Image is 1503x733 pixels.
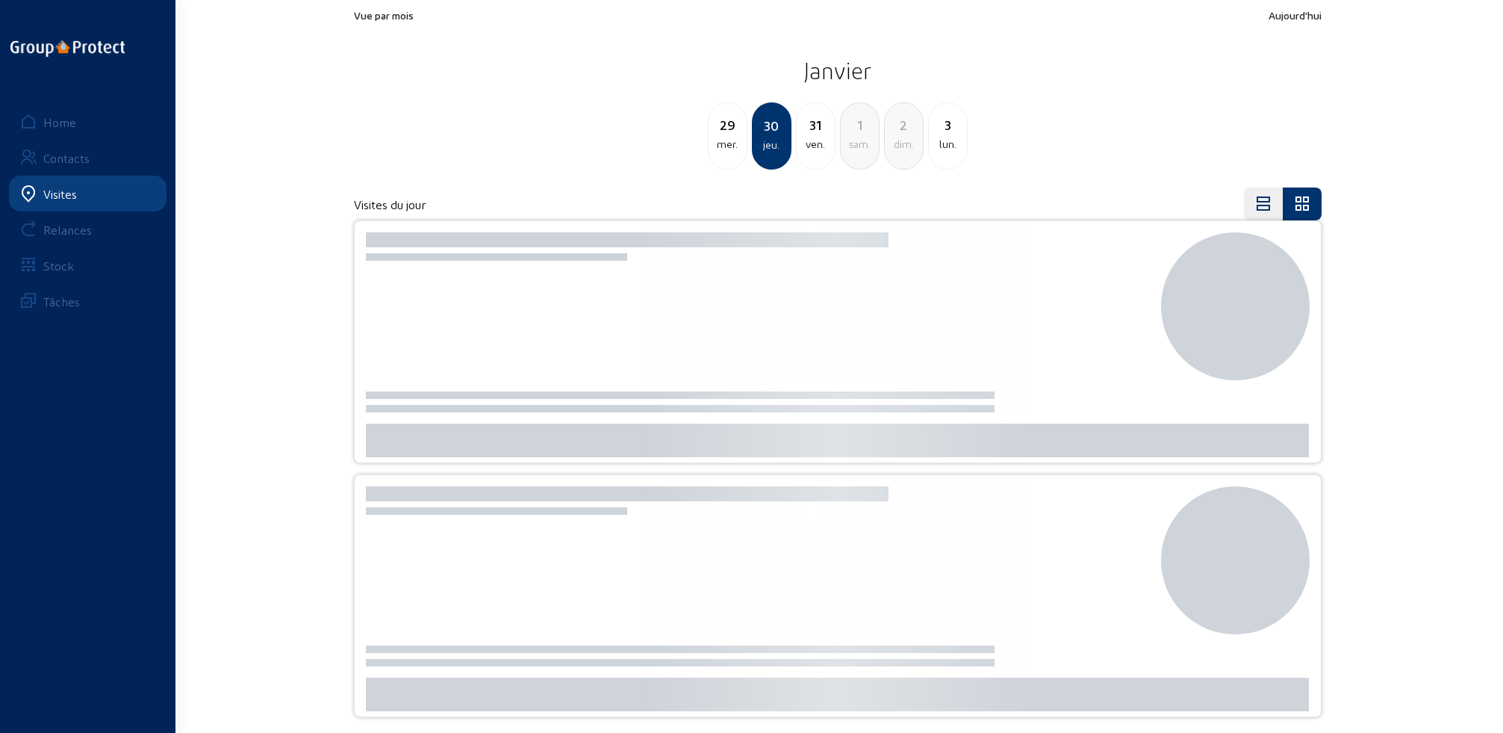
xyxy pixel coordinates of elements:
div: sam. [841,135,879,153]
div: Contacts [43,151,90,165]
div: ven. [797,135,835,153]
h2: Janvier [354,52,1322,89]
div: Stock [43,259,74,273]
a: Stock [9,247,167,283]
a: Visites [9,176,167,211]
div: Home [43,115,76,129]
a: Tâches [9,283,167,319]
div: Relances [43,223,92,237]
div: Visites [43,187,77,201]
div: mer. [709,135,747,153]
span: Vue par mois [354,9,414,22]
span: Aujourd'hui [1269,9,1322,22]
a: Relances [9,211,167,247]
img: logo-oneline.png [10,40,125,57]
div: Tâches [43,294,80,309]
div: 31 [797,114,835,135]
h4: Visites du jour [354,197,426,211]
div: jeu. [753,136,790,154]
div: 2 [885,114,923,135]
a: Home [9,104,167,140]
div: 1 [841,114,879,135]
div: 29 [709,114,747,135]
div: 30 [753,115,790,136]
a: Contacts [9,140,167,176]
div: lun. [929,135,967,153]
div: dim. [885,135,923,153]
div: 3 [929,114,967,135]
